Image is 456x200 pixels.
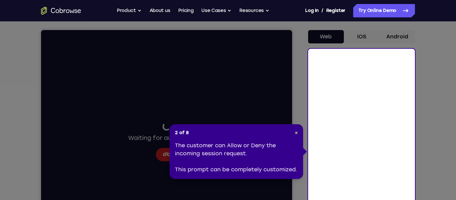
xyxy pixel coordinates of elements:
span: 2 of 8 [175,130,189,136]
a: About us [150,4,170,17]
button: Product [117,4,142,17]
button: Resources [239,4,269,17]
span: × [295,130,298,136]
button: Use Cases [201,4,231,17]
button: Close Tour [295,130,298,136]
div: Waiting for authorization [87,92,164,113]
div: The customer can Allow or Deny the incoming session request. This prompt can be completely custom... [175,142,298,174]
a: Pricing [178,4,194,17]
a: Go to the home page [41,7,81,15]
a: Try Online Demo [353,4,415,17]
button: Cancel [115,118,136,131]
a: Log In [305,4,318,17]
span: / [321,7,323,15]
a: Register [326,4,346,17]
